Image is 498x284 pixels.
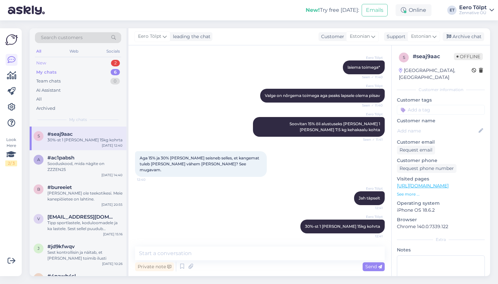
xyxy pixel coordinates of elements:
[358,83,383,88] span: Eero Tölpt
[459,5,487,10] div: Eero Tölpt
[397,127,477,134] input: Add name
[358,75,383,80] span: Seen ✓ 11:40
[358,55,383,60] span: Eero Tölpt
[397,183,449,189] a: [URL][DOMAIN_NAME]
[36,60,46,66] div: New
[397,237,485,243] div: Extra
[47,214,116,220] span: valdokee@yahoo.com
[397,157,485,164] p: Customer phone
[397,97,485,104] p: Customer tags
[47,244,75,249] span: #jd9kfwqv
[47,184,72,190] span: #bureeiet
[397,117,485,124] p: Customer name
[37,275,40,280] span: 4
[38,246,40,251] span: j
[306,7,320,13] b: New!
[384,33,405,40] div: Support
[443,32,484,41] div: Archive chat
[69,117,87,123] span: My chats
[358,234,383,239] span: 12:41
[397,146,435,154] div: Request email
[36,96,42,103] div: All
[447,6,456,15] div: ET
[358,214,383,219] span: Eero Tölpt
[397,87,485,93] div: Customer information
[358,112,383,117] span: Eero Tölpt
[397,105,485,115] input: Add a tag
[362,4,388,16] button: Emails
[358,137,383,142] span: Seen ✓ 11:41
[411,33,431,40] span: Estonian
[399,67,472,81] div: [GEOGRAPHIC_DATA], [GEOGRAPHIC_DATA]
[36,78,61,84] div: Team chats
[135,262,174,271] div: Private note
[36,87,61,94] div: AI Assistant
[140,155,260,172] span: Aga 15% ja 30% [PERSON_NAME] seisneb selles, et kangemat tuleb [PERSON_NAME] vähem [PERSON_NAME]?...
[101,173,123,177] div: [DATE] 14:40
[103,232,123,237] div: [DATE] 15:16
[35,47,42,56] div: All
[105,47,121,56] div: Socials
[47,161,123,173] div: Sooduskood, mida nägite on ZZZEN25
[68,47,80,56] div: Web
[138,33,161,40] span: Eero Tölpt
[290,121,381,132] span: Soovitan 15% õli alustuseks [PERSON_NAME] 1 [PERSON_NAME] 7.5 kg kehakaalu kohta
[111,69,120,76] div: 6
[110,78,120,84] div: 0
[37,157,40,162] span: a
[170,33,210,40] div: leading the chat
[397,164,456,173] div: Request phone number
[41,34,83,41] span: Search customers
[350,33,370,40] span: Estonian
[306,6,359,14] div: Try free [DATE]:
[5,34,18,46] img: Askly Logo
[397,176,485,182] p: Visited pages
[459,10,487,15] div: Zennative OÜ
[396,4,431,16] div: Online
[318,33,344,40] div: Customer
[413,53,454,60] div: # seaj9aac
[397,207,485,214] p: iPhone OS 18.6.2
[265,93,380,98] span: Valge on nõrgema toimega aga peaks lapsele olema piisav
[397,223,485,230] p: Chrome 140.0.7339.122
[359,196,380,201] span: Jah täpselt
[358,186,383,191] span: Eero Tölpt
[38,133,40,138] span: s
[47,137,123,143] div: 30%-st 1 [PERSON_NAME] 15kg kohrta
[101,202,123,207] div: [DATE] 20:55
[403,55,405,60] span: s
[37,187,40,192] span: b
[47,155,74,161] span: #ac1pabsh
[305,224,380,229] span: 30%-st 1 [PERSON_NAME] 15kg kohrta
[454,53,483,60] span: Offline
[36,69,57,76] div: My chats
[347,65,380,70] span: laiema toimega*
[5,137,17,166] div: Look Here
[102,261,123,266] div: [DATE] 10:26
[358,103,383,108] span: Seen ✓ 11:40
[397,200,485,207] p: Operating system
[397,139,485,146] p: Customer email
[47,249,123,261] div: Sest kontrollisin ja näitab, et [PERSON_NAME] toimib ilusti
[47,220,123,232] div: Tipp sportlastele, koduloomadele ja ka lastele. Sest sellel puudub [PERSON_NAME] maitse ning on t...
[365,264,382,270] span: Send
[397,216,485,223] p: Browser
[102,143,123,148] div: [DATE] 12:40
[459,5,494,15] a: Eero TölptZennative OÜ
[397,247,485,253] p: Notes
[111,60,120,66] div: 2
[397,191,485,197] p: See more ...
[47,273,76,279] span: #4nawb4sl
[47,190,123,202] div: [PERSON_NAME] ole teekotikesi. Meie kanepiõietee on lahtine.
[36,105,55,112] div: Archived
[5,160,17,166] div: 2 / 3
[358,205,383,210] span: 12:41
[37,216,40,221] span: v
[137,177,162,182] span: 12:40
[47,131,73,137] span: #seaj9aac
